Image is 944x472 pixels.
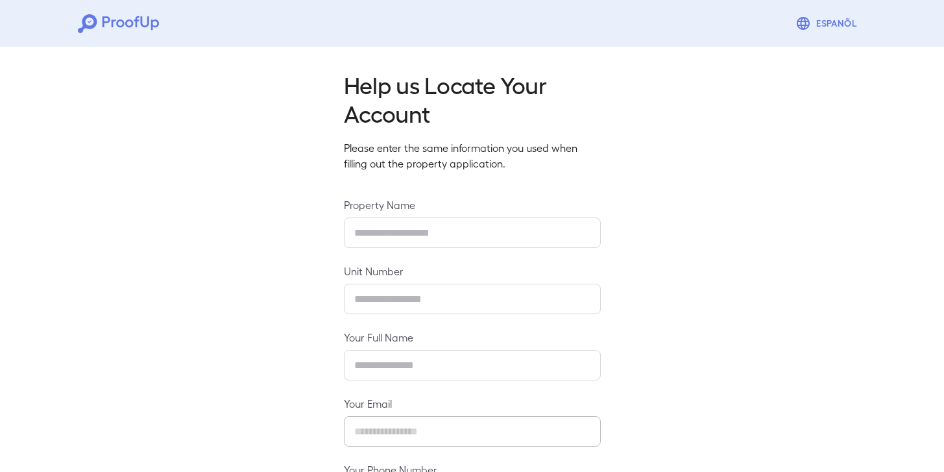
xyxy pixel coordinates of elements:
[344,140,601,171] p: Please enter the same information you used when filling out the property application.
[344,330,601,345] label: Your Full Name
[344,264,601,279] label: Unit Number
[344,70,601,127] h2: Help us Locate Your Account
[344,396,601,411] label: Your Email
[790,10,866,36] button: Espanõl
[344,197,601,212] label: Property Name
